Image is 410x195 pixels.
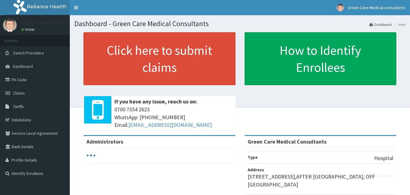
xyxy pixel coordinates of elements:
[128,121,212,128] a: [EMAIL_ADDRESS][DOMAIN_NAME]
[13,90,25,96] span: Claims
[392,22,405,27] li: Here
[13,64,33,69] span: Dashboard
[337,4,344,12] img: User Image
[248,173,394,188] p: [STREET_ADDRESS],AFTER [GEOGRAPHIC_DATA], OFF [GEOGRAPHIC_DATA]
[374,154,393,162] p: Hospital
[3,18,17,32] img: User Image
[114,98,197,105] b: If you have any issue, reach us on:
[86,151,96,160] svg: audio-loading
[13,104,24,109] span: Tariffs
[83,32,235,85] a: Click here to submit claims
[74,20,405,28] h1: Dashboard - Green Care Medical Consultants
[348,5,405,10] span: Green Care Medical consultants
[248,138,327,145] strong: Green Care Medical Consultants
[114,106,232,129] span: 0700 7354 2623 WhatsApp: [PHONE_NUMBER] Email:
[248,167,264,172] b: Address
[248,155,258,160] b: Type
[21,27,36,32] a: Online
[21,20,96,25] p: Green Care Medical consultants
[369,22,392,27] a: Dashboard
[245,32,397,85] a: How to Identify Enrollees
[13,50,44,56] span: Switch Providers
[86,138,123,145] b: Administrators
